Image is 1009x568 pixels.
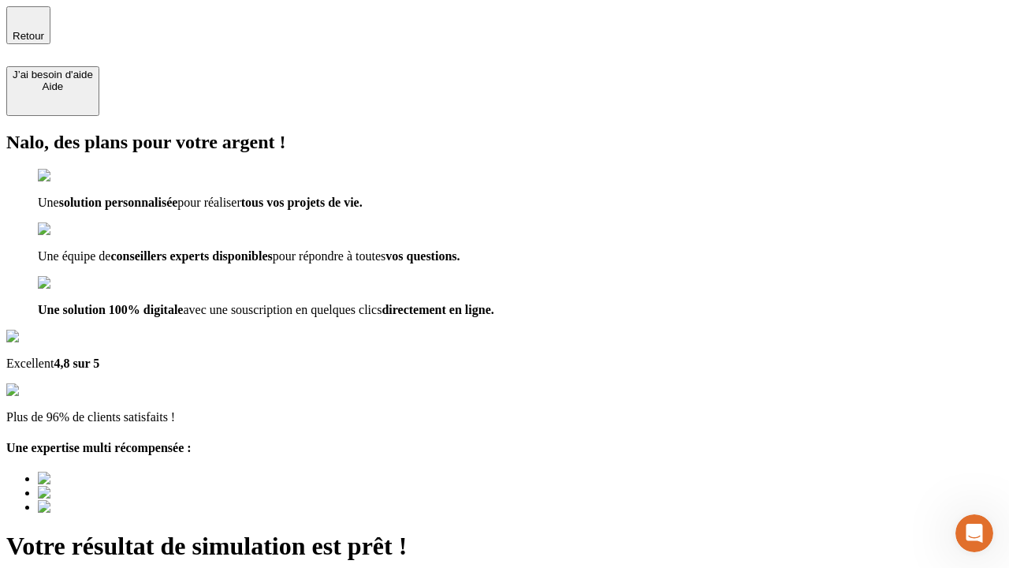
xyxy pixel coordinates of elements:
[13,30,44,42] span: Retour
[38,276,106,290] img: checkmark
[955,514,993,552] iframe: Intercom live chat
[13,69,93,80] div: J’ai besoin d'aide
[38,500,184,514] img: Best savings advice award
[13,80,93,92] div: Aide
[38,472,184,486] img: Best savings advice award
[38,169,106,183] img: checkmark
[38,196,59,209] span: Une
[54,357,99,370] span: 4,8 sur 5
[38,222,106,237] img: checkmark
[6,132,1003,153] h2: Nalo, des plans pour votre argent !
[110,249,272,263] span: conseillers experts disponibles
[382,303,493,316] span: directement en ligne.
[6,532,1003,561] h1: Votre résultat de simulation est prêt !
[6,357,54,370] span: Excellent
[273,249,386,263] span: pour répondre à toutes
[38,249,110,263] span: Une équipe de
[385,249,460,263] span: vos questions.
[241,196,363,209] span: tous vos projets de vie.
[6,383,84,398] img: reviews stars
[38,486,184,500] img: Best savings advice award
[6,6,50,44] button: Retour
[183,303,382,316] span: avec une souscription en quelques clics
[6,330,98,344] img: Google Review
[6,66,99,116] button: J’ai besoin d'aideAide
[6,441,1003,455] h4: Une expertise multi récompensée :
[177,196,240,209] span: pour réaliser
[38,303,183,316] span: Une solution 100% digitale
[59,196,178,209] span: solution personnalisée
[6,410,1003,424] p: Plus de 96% de clients satisfaits !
